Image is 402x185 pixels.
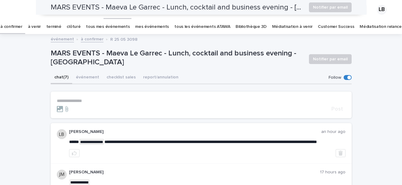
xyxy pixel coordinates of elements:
[320,170,345,175] p: 17 hours ago
[174,20,230,34] a: tous les événements ATAWA
[81,35,103,42] a: à confirmer
[12,4,72,16] img: Ls34BcGeRexTGTNfXpUC
[318,20,354,34] a: Customer Success
[69,170,320,175] p: [PERSON_NAME]
[135,20,169,34] a: mes événements
[69,129,321,134] p: [PERSON_NAME]
[51,71,72,84] button: chat (7)
[313,56,348,62] span: Notifier par email
[110,36,138,42] p: R 25 05 3098
[28,20,41,34] a: à venir
[69,149,80,157] button: like this post
[321,129,345,134] p: an hour ago
[51,49,304,67] p: MARS EVENTS - Maeva Le Garrec - Lunch, cocktail and business evening - [GEOGRAPHIC_DATA]
[0,20,22,34] a: à confirmer
[329,75,341,80] p: Follow
[67,20,80,34] a: clôturé
[377,5,387,15] div: LB
[360,20,402,34] a: Médiatisation relance
[72,71,103,84] button: événement
[139,71,182,84] button: report/annulation
[51,35,74,42] a: événement
[331,106,343,112] span: Post
[309,54,352,64] button: Notifier par email
[272,20,313,34] a: Médiatisation à venir
[329,106,345,112] button: Post
[86,20,130,34] a: tous mes événements
[103,71,139,84] button: checklist sales
[236,20,266,34] a: Bibliothèque 3D
[336,149,345,157] button: Delete post
[46,20,61,34] a: terminé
